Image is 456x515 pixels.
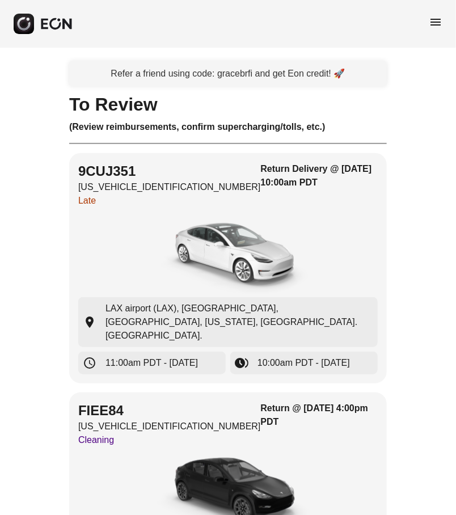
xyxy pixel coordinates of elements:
button: 9CUJ351[US_VEHICLE_IDENTIFICATION_NUMBER]LateReturn Delivery @ [DATE] 10:00am PDTcarLAX airport (... [69,153,387,383]
h2: 9CUJ351 [78,162,261,180]
span: menu [429,15,442,29]
p: [US_VEHICLE_IDENTIFICATION_NUMBER] [78,420,261,433]
h3: Return Delivery @ [DATE] 10:00am PDT [261,162,378,189]
h3: Return @ [DATE] 4:00pm PDT [261,402,378,429]
span: 10:00am PDT - [DATE] [257,356,350,370]
span: browse_gallery [235,356,248,370]
h2: FIEE84 [78,402,261,420]
h3: (Review reimbursements, confirm supercharging/tolls, etc.) [69,120,387,134]
a: Refer a friend using code: gracebrfi and get Eon credit! 🚀 [69,61,387,86]
img: car [143,212,313,297]
span: location_on [83,315,96,329]
p: Late [78,194,261,208]
p: [US_VEHICLE_IDENTIFICATION_NUMBER] [78,180,261,194]
span: schedule [83,356,96,370]
span: LAX airport (LAX), [GEOGRAPHIC_DATA], [GEOGRAPHIC_DATA], [US_STATE], [GEOGRAPHIC_DATA]. [GEOGRAPH... [105,302,373,343]
span: 11:00am PDT - [DATE] [105,356,198,370]
h1: To Review [69,98,387,111]
p: Cleaning [78,433,261,447]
